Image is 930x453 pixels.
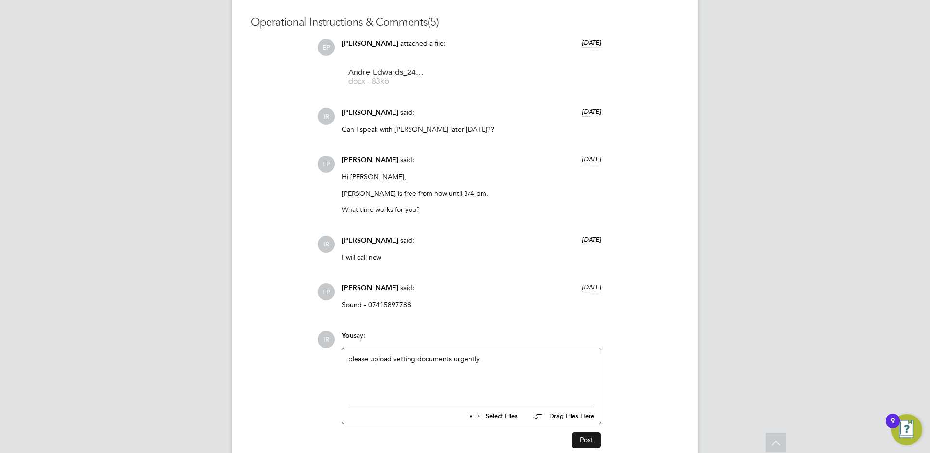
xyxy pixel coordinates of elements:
[582,283,601,291] span: [DATE]
[342,189,601,198] p: [PERSON_NAME] is free from now until 3/4 pm.
[342,253,601,261] p: I will call now
[318,108,335,125] span: IR
[251,16,679,30] h3: Operational Instructions & Comments
[400,156,414,164] span: said:
[342,331,601,348] div: say:
[348,78,426,85] span: docx - 83kb
[428,16,439,29] span: (5)
[342,236,398,244] span: [PERSON_NAME]
[348,354,595,396] div: please upload vetting documents urgently
[342,108,398,117] span: [PERSON_NAME]
[318,39,335,56] span: EP
[348,69,426,76] span: Andre-Edwards_24328988%20(2)
[318,283,335,300] span: EP
[400,39,446,48] span: attached a file:
[342,125,601,134] p: Can I speak with [PERSON_NAME] later [DATE]??
[342,331,354,340] span: You
[572,432,601,448] button: Post
[400,236,414,244] span: said:
[318,156,335,173] span: EP
[318,331,335,348] span: IR
[342,173,601,181] p: Hi [PERSON_NAME],
[342,205,601,214] p: What time works for you?
[348,69,426,85] a: Andre-Edwards_24328988%20(2) docx - 83kb
[582,107,601,116] span: [DATE]
[891,414,922,445] button: Open Resource Center, 9 new notifications
[525,406,595,426] button: Drag Files Here
[318,236,335,253] span: IR
[400,283,414,292] span: said:
[582,38,601,47] span: [DATE]
[342,156,398,164] span: [PERSON_NAME]
[342,300,601,309] p: Sound - 07415897788
[400,108,414,117] span: said:
[342,284,398,292] span: [PERSON_NAME]
[582,155,601,163] span: [DATE]
[582,235,601,244] span: [DATE]
[891,421,895,434] div: 9
[342,39,398,48] span: [PERSON_NAME]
